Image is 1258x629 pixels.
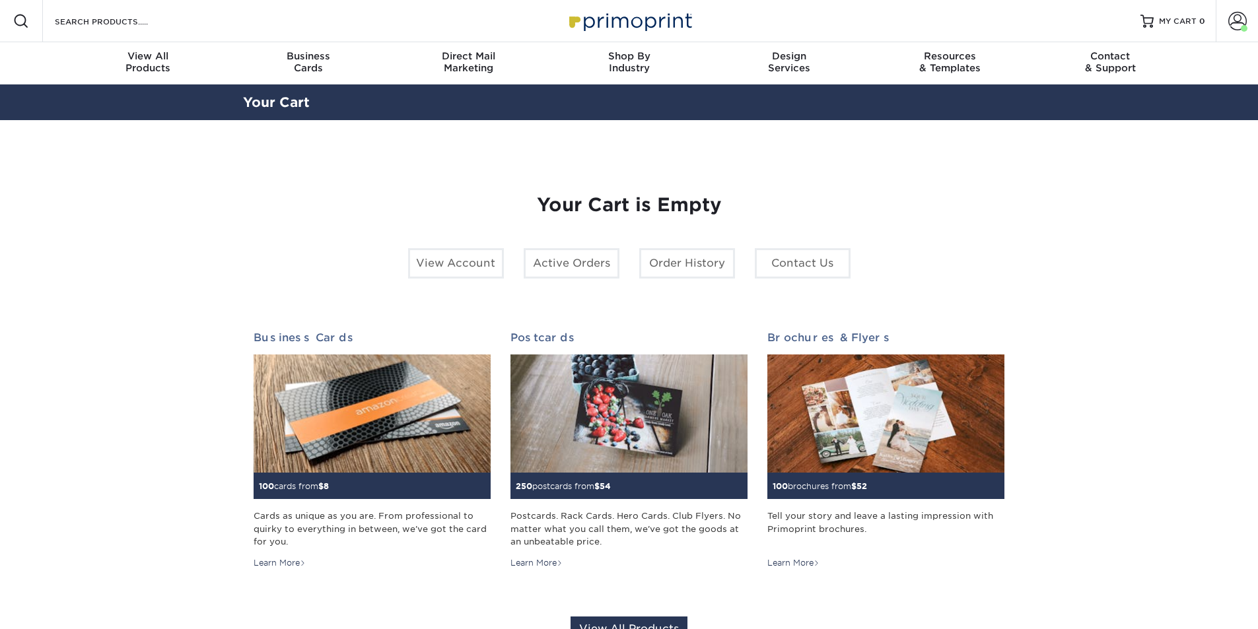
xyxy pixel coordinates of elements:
a: BusinessCards [228,42,388,84]
div: Tell your story and leave a lasting impression with Primoprint brochures. [767,510,1004,548]
span: 100 [773,481,788,491]
div: Learn More [767,557,820,569]
h2: Brochures & Flyers [767,331,1004,344]
span: Shop By [549,50,709,62]
div: Cards [228,50,388,74]
a: Active Orders [524,248,619,279]
span: 250 [516,481,532,491]
input: SEARCH PRODUCTS..... [53,13,182,29]
a: DesignServices [709,42,870,84]
span: 8 [324,481,329,491]
div: Services [709,50,870,74]
a: Contact Us [755,248,851,279]
a: Direct MailMarketing [388,42,549,84]
div: Learn More [254,557,306,569]
div: Industry [549,50,709,74]
h1: Your Cart is Empty [254,194,1005,216]
a: Shop ByIndustry [549,42,709,84]
a: View AllProducts [68,42,228,84]
span: 100 [259,481,274,491]
span: $ [851,481,856,491]
span: MY CART [1159,16,1197,27]
span: View All [68,50,228,62]
img: Brochures & Flyers [767,354,1004,473]
img: Primoprint [563,7,695,35]
a: Order History [639,248,735,279]
a: Contact& Support [1030,42,1191,84]
a: View Account [408,248,504,279]
div: & Support [1030,50,1191,74]
span: 52 [856,481,867,491]
small: cards from [259,481,329,491]
a: Business Cards 100cards from$8 Cards as unique as you are. From professional to quirky to everyth... [254,331,491,569]
h2: Business Cards [254,331,491,344]
div: Products [68,50,228,74]
span: Direct Mail [388,50,549,62]
span: Business [228,50,388,62]
div: Marketing [388,50,549,74]
span: Contact [1030,50,1191,62]
span: 0 [1199,17,1205,26]
a: Resources& Templates [870,42,1030,84]
div: & Templates [870,50,1030,74]
span: Design [709,50,870,62]
div: Cards as unique as you are. From professional to quirky to everything in between, we've got the c... [254,510,491,548]
span: Resources [870,50,1030,62]
small: postcards from [516,481,611,491]
a: Postcards 250postcards from$54 Postcards. Rack Cards. Hero Cards. Club Flyers. No matter what you... [510,331,748,569]
img: Business Cards [254,354,491,473]
span: 54 [600,481,611,491]
small: brochures from [773,481,867,491]
div: Learn More [510,557,563,569]
a: Your Cart [243,94,310,110]
div: Postcards. Rack Cards. Hero Cards. Club Flyers. No matter what you call them, we've got the goods... [510,510,748,548]
a: Brochures & Flyers 100brochures from$52 Tell your story and leave a lasting impression with Primo... [767,331,1004,569]
span: $ [318,481,324,491]
img: Postcards [510,354,748,473]
h2: Postcards [510,331,748,344]
span: $ [594,481,600,491]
